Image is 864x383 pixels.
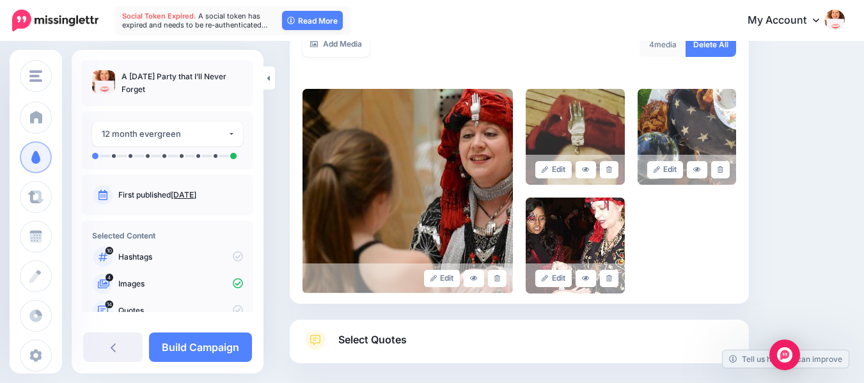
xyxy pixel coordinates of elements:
img: 0f0731d8b5288f69875474909d146733_thumb.jpg [92,70,115,93]
img: AIRE3X86AFZFMZ1DMGB1Y3MOTNTENLJO_large.JPG [302,89,513,293]
img: e0a9be80410efc12496ba0eeabd8ae95_large.jpg [526,198,625,293]
img: Missinglettr [12,10,98,31]
p: Quotes [118,305,243,317]
a: Tell us how we can improve [723,350,849,368]
a: Edit [535,161,572,178]
button: 12 month evergreen [92,121,243,146]
img: menu.png [29,70,42,82]
h4: Selected Content [92,231,243,240]
p: Hashtags [118,251,243,263]
a: Edit [424,270,460,287]
img: A4UTAWDVEDXXFK1KBPPZZV7J5HBNQ4F9_large.jpg [638,89,737,185]
span: 14 [106,301,114,308]
span: Social Token Expired. [122,12,196,20]
span: A social token has expired and needs to be re-authenticated… [122,12,268,29]
a: [DATE] [171,190,196,199]
p: Images [118,278,243,290]
a: Add Media [302,32,370,57]
p: A [DATE] Party that I’ll Never Forget [122,70,243,96]
span: Select Quotes [338,331,407,348]
a: Edit [535,270,572,287]
span: 10 [106,247,113,254]
a: Select Quotes [302,330,736,363]
a: My Account [735,5,845,36]
div: Open Intercom Messenger [769,340,800,370]
img: 3V054U2TGVR7BF5PPSFLIVA5755CNWS4_large.jpg [526,89,625,185]
a: Delete All [686,32,736,57]
span: 4 [106,274,113,281]
a: Read More [282,11,343,30]
span: 4 [649,40,654,49]
div: media [640,32,686,57]
p: First published [118,189,243,201]
a: Edit [647,161,684,178]
div: 12 month evergreen [102,127,228,141]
